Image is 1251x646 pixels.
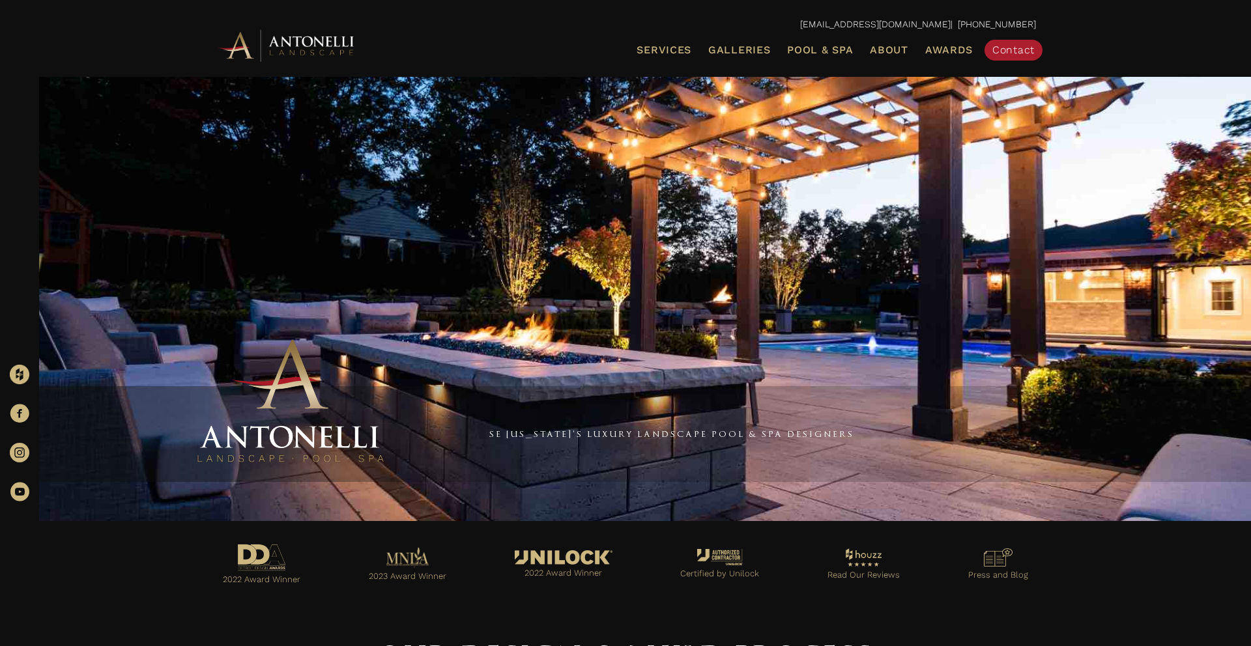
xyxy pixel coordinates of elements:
[992,44,1035,56] span: Contact
[493,547,633,584] a: Go to https://antonellilandscape.com/featured-projects/the-white-house/
[193,334,388,469] img: Antonelli Stacked Logo
[631,42,697,59] a: Services
[348,544,468,588] a: Go to https://antonellilandscape.com/pool-and-spa/dont-stop-believing/
[865,42,913,59] a: About
[925,44,973,56] span: Awards
[10,365,29,384] img: Houzz
[870,45,908,55] span: About
[202,541,322,591] a: Go to https://antonellilandscape.com/pool-and-spa/executive-sweet/
[807,545,921,587] a: Go to https://www.houzz.com/professionals/landscape-architects-and-landscape-designers/antonelli-...
[800,19,951,29] a: [EMAIL_ADDRESS][DOMAIN_NAME]
[659,546,781,585] a: Go to https://antonellilandscape.com/unilock-authorized-contractor/
[637,45,691,55] span: Services
[489,428,854,439] a: SE [US_STATE]'s Luxury Landscape Pool & Spa Designers
[708,44,770,56] span: Galleries
[787,44,853,56] span: Pool & Spa
[215,16,1036,33] p: | [PHONE_NUMBER]
[782,42,858,59] a: Pool & Spa
[920,42,978,59] a: Awards
[985,40,1042,61] a: Contact
[215,27,358,63] img: Antonelli Horizontal Logo
[703,42,775,59] a: Galleries
[947,545,1049,586] a: Go to https://antonellilandscape.com/press-media/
